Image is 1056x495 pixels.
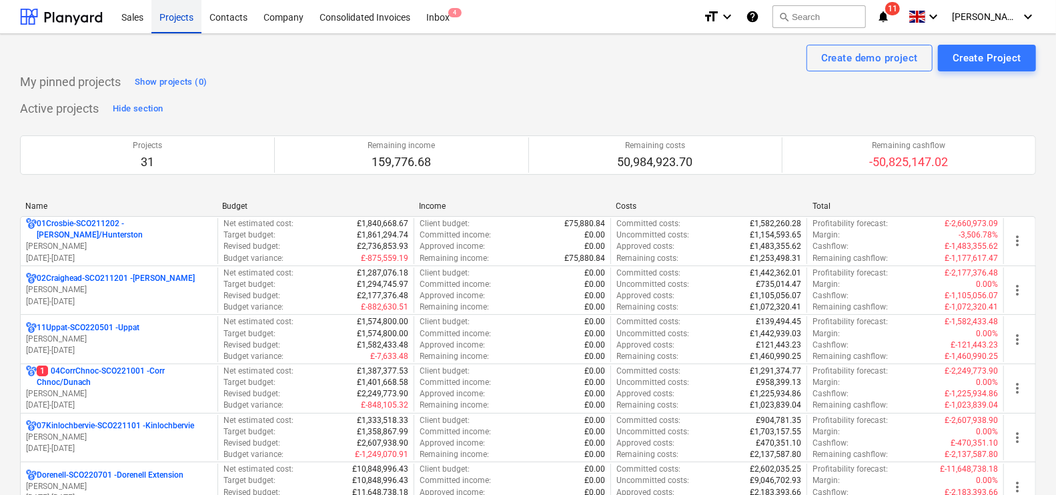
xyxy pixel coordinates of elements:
p: 07Kinlochbervie-SCO221101 - Kinlochbervie [37,420,194,432]
p: £1,582,260.28 [750,218,801,229]
p: £0.00 [584,351,605,362]
p: £958,399.13 [756,377,801,388]
div: Create Project [953,49,1021,67]
p: Margin : [813,229,840,241]
p: £1,023,839.04 [750,400,801,411]
span: 11 [885,2,900,15]
p: 0.00% [976,279,998,290]
div: Show projects (0) [135,75,207,90]
p: Client budget : [420,316,470,328]
p: Committed costs : [616,218,680,229]
p: Budget variance : [223,351,284,362]
p: Approved costs : [616,241,674,252]
p: £0.00 [584,366,605,377]
p: £735,014.47 [756,279,801,290]
button: Create demo project [807,45,933,71]
p: Budget variance : [223,302,284,313]
p: £-2,607,938.90 [945,415,998,426]
p: £0.00 [584,449,605,460]
p: Remaining income : [420,400,489,411]
div: Project has multi currencies enabled [26,273,37,284]
p: £1,294,745.97 [357,279,408,290]
p: £0.00 [584,400,605,411]
p: 0.00% [976,377,998,388]
p: £-1,177,617.47 [945,253,998,264]
p: 04CorrChnoc-SCO221001 - Corr Chnoc/Dunach [37,366,212,388]
p: Client budget : [420,415,470,426]
p: -50,825,147.02 [869,154,948,170]
p: Remaining income : [420,449,489,460]
p: £-1,023,839.04 [945,400,998,411]
p: £1,861,294.74 [357,229,408,241]
p: Net estimated cost : [223,268,294,279]
p: £139,494.45 [756,316,801,328]
p: 02Craighead-SCO211201 - [PERSON_NAME] [37,273,195,284]
p: £1,253,498.31 [750,253,801,264]
p: £9,046,702.93 [750,475,801,486]
p: Committed income : [420,229,491,241]
p: £-882,630.51 [361,302,408,313]
p: Target budget : [223,377,276,388]
p: £0.00 [584,475,605,486]
div: Budget [222,201,408,211]
p: Target budget : [223,279,276,290]
p: [DATE] - [DATE] [26,296,212,308]
p: £1,291,374.77 [750,366,801,377]
p: £2,602,035.25 [750,464,801,475]
p: £-1,249,070.91 [355,449,408,460]
p: Revised budget : [223,340,280,351]
span: search [778,11,789,22]
p: £-875,559.19 [361,253,408,264]
p: £1,105,056.07 [750,290,801,302]
p: 01Crosbie-SCO211202 - [PERSON_NAME]/Hunterston [37,218,212,241]
p: £470,351.10 [756,438,801,449]
p: £1,401,668.58 [357,377,408,388]
p: Profitability forecast : [813,464,888,475]
p: Profitability forecast : [813,218,888,229]
p: Uncommitted costs : [616,475,689,486]
p: Cashflow : [813,340,849,351]
p: £1,483,355.62 [750,241,801,252]
p: Dorenell-SCO220701 - Dorenell Extension [37,470,183,481]
p: Approved costs : [616,438,674,449]
div: Costs [616,201,802,211]
p: Client budget : [420,218,470,229]
div: Project has multi currencies enabled [26,420,37,432]
div: Income [419,201,605,211]
p: Remaining income [368,140,435,151]
p: £-121,443.23 [951,340,998,351]
p: Cashflow : [813,438,849,449]
p: 11Uppat-SCO220501 - Uppat [37,322,139,334]
p: Remaining costs : [616,400,678,411]
p: £0.00 [584,464,605,475]
p: Approved income : [420,241,485,252]
p: Margin : [813,279,840,290]
p: £10,848,996.43 [352,464,408,475]
i: notifications [877,9,890,25]
div: 07Kinlochbervie-SCO221101 -Kinlochbervie[PERSON_NAME][DATE]-[DATE] [26,420,212,454]
p: £0.00 [584,438,605,449]
span: more_vert [1009,332,1025,348]
p: £1,287,076.18 [357,268,408,279]
p: Projects [133,140,162,151]
p: £0.00 [584,415,605,426]
p: Committed income : [420,475,491,486]
p: Cashflow : [813,290,849,302]
p: £75,880.84 [564,253,605,264]
p: Committed costs : [616,415,680,426]
p: £-2,660,973.09 [945,218,998,229]
p: Committed income : [420,279,491,290]
div: Chat Widget [989,431,1056,495]
p: Net estimated cost : [223,415,294,426]
p: £0.00 [584,268,605,279]
p: Uncommitted costs : [616,377,689,388]
p: Cashflow : [813,388,849,400]
p: £2,607,938.90 [357,438,408,449]
span: more_vert [1009,380,1025,396]
p: Remaining costs : [616,302,678,313]
span: more_vert [1009,233,1025,249]
p: Revised budget : [223,438,280,449]
p: -3,506.78% [959,229,998,241]
p: Approved costs : [616,290,674,302]
div: 02Craighead-SCO211201 -[PERSON_NAME][PERSON_NAME][DATE]-[DATE] [26,273,212,307]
